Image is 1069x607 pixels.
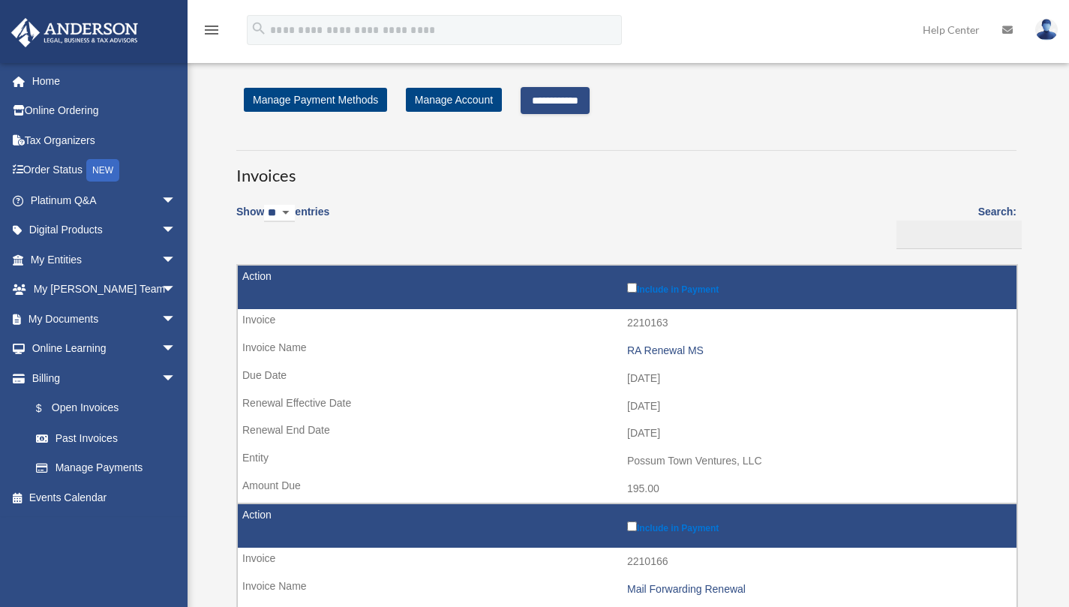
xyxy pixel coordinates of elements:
[11,363,191,393] a: Billingarrow_drop_down
[86,159,119,182] div: NEW
[238,309,1016,338] td: 2210163
[21,453,191,483] a: Manage Payments
[627,344,1009,357] div: RA Renewal MS
[627,518,1009,533] label: Include in Payment
[203,26,221,39] a: menu
[161,275,191,305] span: arrow_drop_down
[11,125,199,155] a: Tax Organizers
[406,88,502,112] a: Manage Account
[264,205,295,222] select: Showentries
[21,393,184,424] a: $Open Invoices
[238,447,1016,476] td: Possum Town Ventures, LLC
[7,18,143,47] img: Anderson Advisors Platinum Portal
[236,203,329,237] label: Show entries
[161,334,191,365] span: arrow_drop_down
[21,423,191,453] a: Past Invoices
[238,365,1016,393] td: [DATE]
[11,304,199,334] a: My Documentsarrow_drop_down
[627,583,1009,596] div: Mail Forwarding Renewal
[161,304,191,335] span: arrow_drop_down
[896,221,1022,249] input: Search:
[161,245,191,275] span: arrow_drop_down
[11,275,199,305] a: My [PERSON_NAME] Teamarrow_drop_down
[11,334,199,364] a: Online Learningarrow_drop_down
[238,548,1016,576] td: 2210166
[161,215,191,246] span: arrow_drop_down
[244,88,387,112] a: Manage Payment Methods
[236,150,1016,188] h3: Invoices
[11,66,199,96] a: Home
[251,20,267,37] i: search
[627,521,637,531] input: Include in Payment
[1035,19,1058,41] img: User Pic
[11,245,199,275] a: My Entitiesarrow_drop_down
[11,96,199,126] a: Online Ordering
[11,185,199,215] a: Platinum Q&Aarrow_drop_down
[627,283,637,293] input: Include in Payment
[238,475,1016,503] td: 195.00
[238,392,1016,421] td: [DATE]
[44,399,52,418] span: $
[11,482,199,512] a: Events Calendar
[11,215,199,245] a: Digital Productsarrow_drop_down
[238,419,1016,448] td: [DATE]
[627,280,1009,295] label: Include in Payment
[11,155,199,186] a: Order StatusNEW
[891,203,1016,249] label: Search:
[203,21,221,39] i: menu
[161,363,191,394] span: arrow_drop_down
[161,185,191,216] span: arrow_drop_down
